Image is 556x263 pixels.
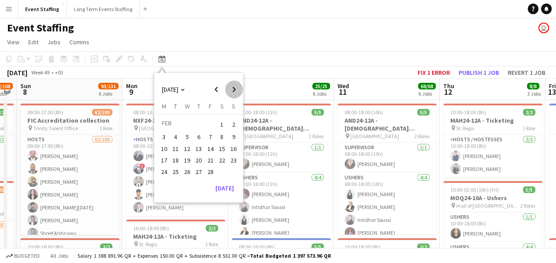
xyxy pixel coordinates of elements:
span: S [220,102,224,110]
span: View [7,38,19,46]
span: 14 [205,143,216,154]
button: 16-02-2025 [228,143,239,155]
span: 25 [170,166,181,177]
div: Salary 1 388 891.96 QR + Expenses 150.00 QR + Subsistence 8 532.00 QR = [77,252,331,259]
span: 9 [228,132,239,143]
button: 20-02-2025 [193,155,204,166]
button: 22-02-2025 [216,155,228,166]
button: 08-02-2025 [216,131,228,143]
span: 68/68 [418,83,436,89]
button: 12-02-2025 [181,143,193,155]
span: 62/100 [92,109,112,116]
button: 27-02-2025 [193,166,204,178]
span: T [197,102,200,110]
span: 07:00-18:00 (11h) [239,109,277,116]
span: 11 [336,87,349,97]
span: 8/8 [527,83,539,89]
div: 6 Jobs [313,90,330,97]
span: Jobs [47,38,61,46]
button: 09-02-2025 [228,131,239,143]
span: 5 [182,132,192,143]
span: [GEOGRAPHIC_DATA] [350,133,399,139]
span: 12 [442,87,454,97]
app-card-role: Ushers4/407:00-18:00 (11h)[PERSON_NAME]Intidhar Soussi[PERSON_NAME][PERSON_NAME] [232,173,331,241]
h3: NXF24-12B- Towards Digital [126,116,225,124]
button: Fix 1 error [414,67,453,78]
span: Sun [20,82,31,90]
span: 2 Roles [309,133,324,139]
button: Budgeted [4,251,41,261]
div: +03 [55,69,63,76]
button: 21-02-2025 [204,155,216,166]
button: 19-02-2025 [181,155,193,166]
span: 5/5 [417,109,429,116]
button: 05-02-2025 [181,131,193,143]
app-job-card: 08:00-13:00 (5h)5/5NXF24-12B- Towards Digital [GEOGRAPHIC_DATA]1 RoleHosts5/508:00-13:00 (5h)[PER... [126,104,225,216]
app-card-role: Hosts / Hostesses2/210:00-18:00 (8h)[PERSON_NAME][PERSON_NAME] [443,135,542,178]
button: 10-02-2025 [158,143,169,155]
span: 10:00-18:00 (8h) [345,244,380,250]
h1: Event Staffing [7,21,74,35]
app-job-card: 10:00-18:00 (8h)2/2MAH24-12A - Ticketing St. Regis1 RoleHosts / Hostesses2/210:00-18:00 (8h)[PERS... [443,104,542,178]
span: 2/2 [417,244,429,250]
span: 15 [217,143,227,154]
app-job-card: 09:00-17:00 (8h)62/100FIC Accreditation collection Trinity Talent Office1 RoleHosts62/10009:00-17... [20,104,119,235]
button: 04-02-2025 [170,131,181,143]
span: 12 [182,143,192,154]
a: View [4,36,23,48]
button: [DATE] [212,181,238,195]
span: Mon [126,82,138,90]
span: 08:00-16:00 (8h) [239,244,275,250]
button: 07-02-2025 [204,131,216,143]
span: W [185,102,190,110]
span: 16 [228,143,239,154]
span: T [174,102,177,110]
h3: FIC Accreditation collection [20,116,119,124]
span: 22 [217,155,227,166]
span: 1 Role [205,241,218,248]
span: Fri [549,82,556,90]
button: 06-02-2025 [193,131,204,143]
span: 5/5 [523,186,535,193]
app-card-role: Hosts5/508:00-13:00 (5h)[PERSON_NAME]![PERSON_NAME][PERSON_NAME][PERSON_NAME][PERSON_NAME] [126,135,225,216]
button: 01-02-2025 [216,117,228,131]
button: 25-02-2025 [170,166,181,178]
span: 08:00-18:00 (10h) [345,109,383,116]
span: Total Budgeted 1 397 573.96 QR [250,252,331,259]
button: 23-02-2025 [228,155,239,166]
h3: MOQ24-10A - Ushers [443,194,542,202]
button: 14-02-2025 [204,143,216,155]
span: 5/5 [311,244,324,250]
div: 07:00-18:00 (11h)5/5AND24-12A - [DEMOGRAPHIC_DATA] Hostesses [GEOGRAPHIC_DATA]2 RolesSupervisor1/... [232,104,331,235]
button: Next month [225,81,243,98]
span: Comms [69,38,89,46]
span: 9 [125,87,138,97]
button: 18-02-2025 [170,155,181,166]
span: St. Regis [139,241,157,248]
app-user-avatar: Events Staffing Team [538,23,549,33]
app-card-role: Supervisor1/107:00-18:00 (11h)[PERSON_NAME] [232,143,331,173]
span: mall of [GEOGRAPHIC_DATA] [456,202,520,209]
a: Comms [66,36,93,48]
span: 10:00-18:00 (8h) [450,109,486,116]
span: F [209,102,212,110]
span: 2/2 [206,225,218,232]
span: 3 [159,132,169,143]
div: 08:00-18:00 (10h)5/5AND24-12A - [DEMOGRAPHIC_DATA] Hostesses [GEOGRAPHIC_DATA]2 RolesSupervisor1/... [337,104,437,235]
span: 10:00-18:00 (8h) [133,225,169,232]
span: Budgeted [14,253,40,259]
h3: MAH24-12A - Ticketing [126,232,225,240]
span: Wed [337,82,349,90]
button: Previous month [207,81,225,98]
button: Revert 1 job [504,67,549,78]
span: 18 [170,155,181,166]
button: Long Term Events Staffing [67,0,140,18]
button: 28-02-2025 [204,166,216,178]
span: 10:00-02:00 (16h) (Fri) [450,186,499,193]
app-card-role: Supervisor1/108:00-18:00 (10h)[PERSON_NAME] [337,143,437,173]
span: 26 [182,166,192,177]
span: [GEOGRAPHIC_DATA] [139,125,188,131]
span: 1 [217,118,227,131]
